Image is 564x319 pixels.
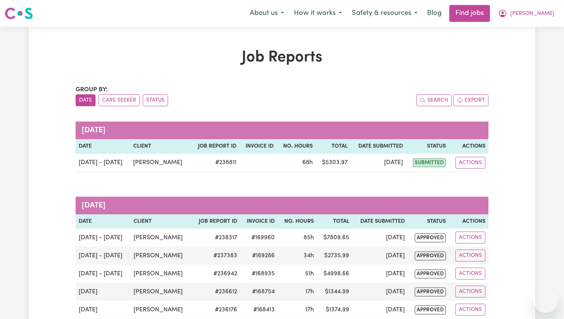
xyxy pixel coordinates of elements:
th: Total [316,139,351,154]
span: 85 hours [303,235,314,241]
td: # 236942 [191,265,240,283]
th: Actions [449,214,488,229]
caption: [DATE] [76,122,488,139]
td: # 236612 [191,283,240,301]
td: [DATE] - [DATE] [76,247,130,265]
td: [PERSON_NAME] [130,301,191,319]
th: Date Submitted [352,214,408,229]
td: # 237383 [191,247,240,265]
td: [PERSON_NAME] [130,229,191,247]
th: No. Hours [278,214,317,229]
th: Job Report ID [191,214,240,229]
td: #168935 [240,265,278,283]
th: Date Submitted [351,139,406,154]
td: #169960 [240,229,278,247]
caption: [DATE] [76,197,488,214]
button: Actions [455,286,485,298]
span: 34 hours [303,253,314,259]
button: sort invoices by date [76,94,96,106]
a: Find jobs [449,5,490,22]
a: Careseekers logo [5,5,33,22]
td: $ 7809.65 [317,229,352,247]
td: # 238811 [191,154,239,172]
td: [PERSON_NAME] [130,154,191,172]
img: Careseekers logo [5,7,33,20]
td: [DATE] - [DATE] [76,265,130,283]
td: $ 2735.99 [317,247,352,265]
td: #169286 [240,247,278,265]
button: Search [416,94,452,106]
td: [DATE] [76,283,130,301]
span: approved [415,270,446,278]
td: # 236176 [191,301,240,319]
td: [DATE] [351,154,406,172]
td: $ 4998.66 [317,265,352,283]
td: #168754 [240,283,278,301]
span: [PERSON_NAME] [510,10,554,18]
td: [DATE] - [DATE] [76,154,130,172]
th: Job Report ID [191,139,239,154]
td: [PERSON_NAME] [130,283,191,301]
button: How it works [289,5,347,21]
button: Actions [455,304,485,316]
td: [DATE] [352,301,408,319]
button: Export [454,94,488,106]
button: Actions [455,268,485,280]
span: 17 hours [305,289,314,295]
button: My Account [493,5,559,21]
td: [DATE] [352,265,408,283]
td: $ 5303.97 [316,154,351,172]
span: approved [415,288,446,296]
th: Status [406,139,449,154]
th: Client [130,139,191,154]
button: About us [245,5,289,21]
td: [DATE] [352,283,408,301]
td: #168413 [240,301,278,319]
th: Invoice ID [239,139,277,154]
span: approved [415,252,446,260]
td: [PERSON_NAME] [130,247,191,265]
th: Date [76,139,130,154]
button: sort invoices by care seeker [99,94,140,106]
span: approved [415,233,446,242]
a: Blog [422,5,446,22]
th: No. Hours [277,139,316,154]
button: sort invoices by paid status [143,94,168,106]
td: $ 1344.99 [317,283,352,301]
th: Actions [449,139,488,154]
th: Client [130,214,191,229]
td: # 238317 [191,229,240,247]
th: Invoice ID [240,214,278,229]
h1: Job Reports [76,48,488,67]
span: 51 hours [305,271,314,277]
span: Group by: [76,87,108,93]
td: [DATE] [352,247,408,265]
span: 17 hours [305,307,314,313]
span: submitted [413,158,446,167]
th: Status [408,214,449,229]
span: 68 hours [302,159,313,166]
td: $ 1374.99 [317,301,352,319]
button: Safety & resources [347,5,422,21]
td: [DATE] - [DATE] [76,229,130,247]
td: [PERSON_NAME] [130,265,191,283]
iframe: Button to launch messaging window [533,288,558,313]
button: Actions [455,157,485,169]
button: Actions [455,250,485,261]
td: [DATE] [76,301,130,319]
span: approved [415,306,446,314]
th: Date [76,214,130,229]
th: Total [317,214,352,229]
td: [DATE] [352,229,408,247]
button: Actions [455,232,485,243]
